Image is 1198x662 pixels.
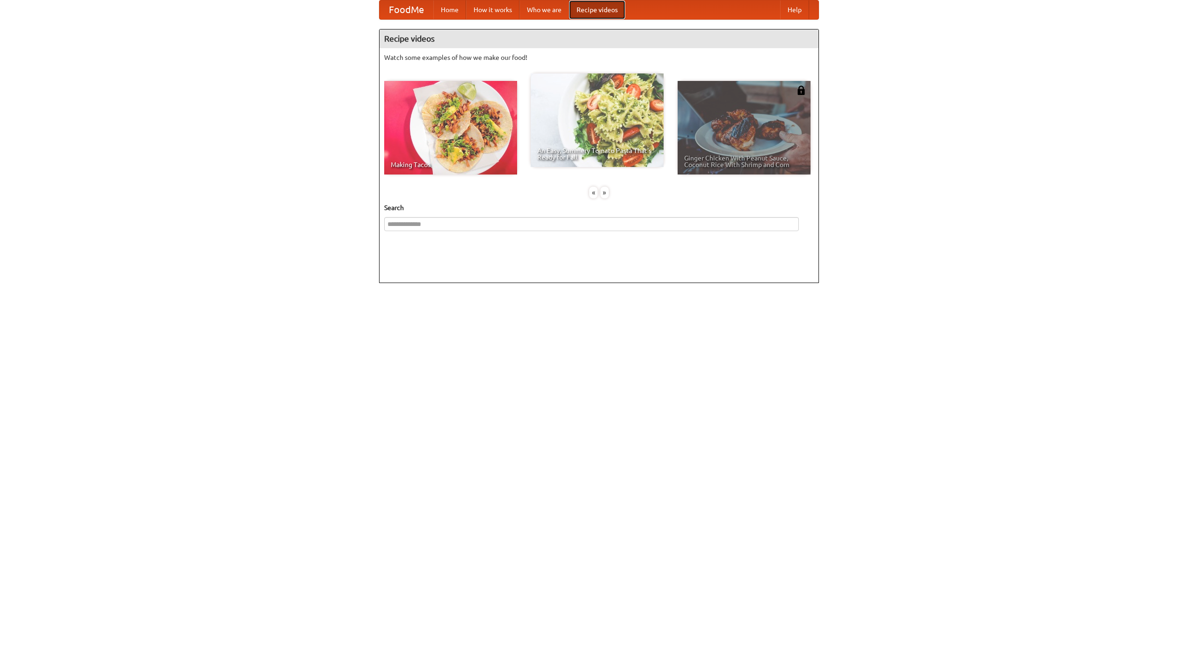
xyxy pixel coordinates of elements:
img: 483408.png [796,86,806,95]
span: Making Tacos [391,161,511,168]
p: Watch some examples of how we make our food! [384,53,814,62]
a: Home [433,0,466,19]
div: « [589,187,598,198]
a: Making Tacos [384,81,517,175]
a: Help [780,0,809,19]
a: An Easy, Summery Tomato Pasta That's Ready for Fall [531,73,664,167]
h5: Search [384,203,814,212]
a: Who we are [519,0,569,19]
div: » [600,187,609,198]
a: FoodMe [380,0,433,19]
span: An Easy, Summery Tomato Pasta That's Ready for Fall [537,147,657,160]
a: Recipe videos [569,0,625,19]
a: How it works [466,0,519,19]
h4: Recipe videos [380,29,818,48]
